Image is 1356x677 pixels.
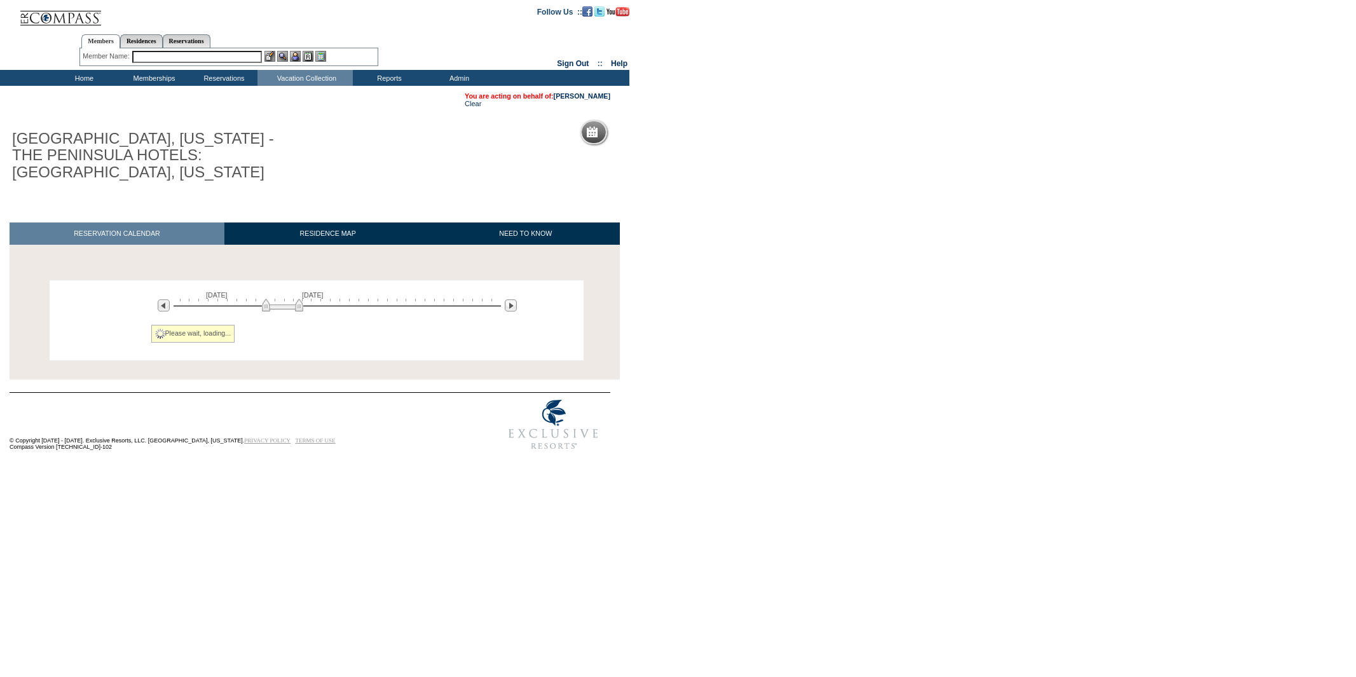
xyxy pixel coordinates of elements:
[582,6,592,17] img: Become our fan on Facebook
[465,92,610,100] span: You are acting on behalf of:
[315,51,326,62] img: b_calculator.gif
[303,51,313,62] img: Reservations
[206,291,228,299] span: [DATE]
[10,222,224,245] a: RESERVATION CALENDAR
[505,299,517,311] img: Next
[48,70,118,86] td: Home
[257,70,353,86] td: Vacation Collection
[594,6,605,17] img: Follow us on Twitter
[554,92,610,100] a: [PERSON_NAME]
[151,325,235,343] div: Please wait, loading...
[611,59,627,68] a: Help
[83,51,132,62] div: Member Name:
[497,393,610,456] img: Exclusive Resorts
[353,70,423,86] td: Reports
[163,34,210,48] a: Reservations
[10,128,294,183] h1: [GEOGRAPHIC_DATA], [US_STATE] - THE PENINSULA HOTELS: [GEOGRAPHIC_DATA], [US_STATE]
[431,222,620,245] a: NEED TO KNOW
[594,7,605,15] a: Follow us on Twitter
[118,70,188,86] td: Memberships
[224,222,432,245] a: RESIDENCE MAP
[606,7,629,17] img: Subscribe to our YouTube Channel
[158,299,170,311] img: Previous
[81,34,120,48] a: Members
[155,329,165,339] img: spinner2.gif
[598,59,603,68] span: ::
[188,70,257,86] td: Reservations
[582,7,592,15] a: Become our fan on Facebook
[606,7,629,15] a: Subscribe to our YouTube Channel
[296,437,336,444] a: TERMS OF USE
[423,70,493,86] td: Admin
[277,51,288,62] img: View
[120,34,163,48] a: Residences
[603,128,700,137] h5: Reservation Calendar
[465,100,481,107] a: Clear
[302,291,324,299] span: [DATE]
[244,437,291,444] a: PRIVACY POLICY
[10,393,455,456] td: © Copyright [DATE] - [DATE]. Exclusive Resorts, LLC. [GEOGRAPHIC_DATA], [US_STATE]. Compass Versi...
[557,59,589,68] a: Sign Out
[264,51,275,62] img: b_edit.gif
[537,6,582,17] td: Follow Us ::
[290,51,301,62] img: Impersonate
